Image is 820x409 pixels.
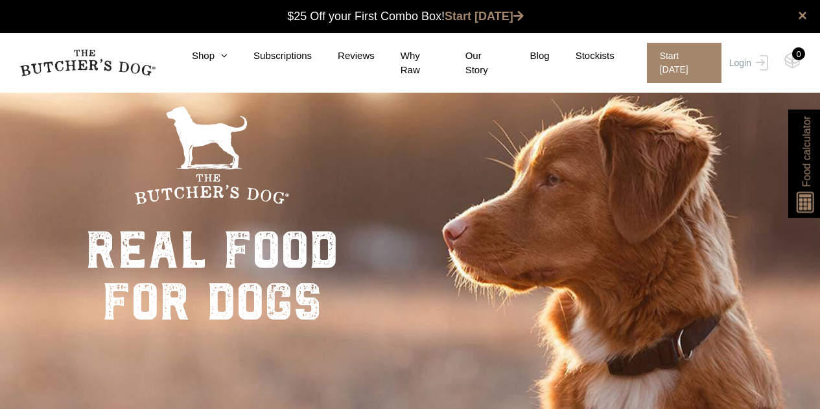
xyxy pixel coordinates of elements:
[86,224,338,328] div: real food for dogs
[312,49,375,64] a: Reviews
[504,49,550,64] a: Blog
[647,43,721,83] span: Start [DATE]
[798,8,807,23] a: close
[726,43,768,83] a: Login
[799,116,814,187] span: Food calculator
[375,49,439,78] a: Why Raw
[445,10,524,23] a: Start [DATE]
[439,49,504,78] a: Our Story
[784,52,801,69] img: TBD_Cart-Empty.png
[166,49,228,64] a: Shop
[550,49,615,64] a: Stockists
[228,49,312,64] a: Subscriptions
[792,47,805,60] div: 0
[634,43,726,83] a: Start [DATE]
